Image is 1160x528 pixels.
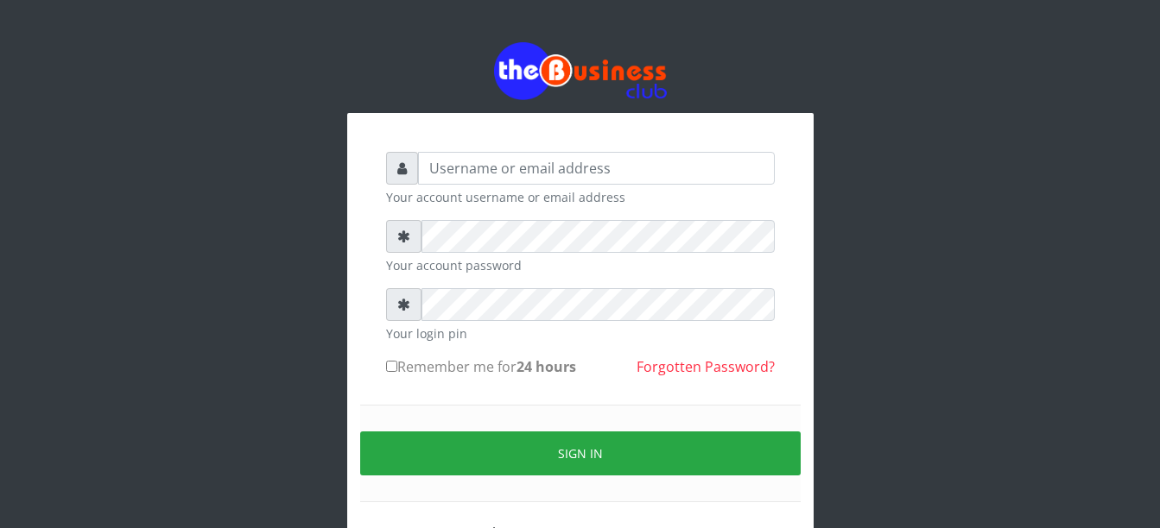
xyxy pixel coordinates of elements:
[386,188,775,206] small: Your account username or email address
[386,356,576,377] label: Remember me for
[386,361,397,372] input: Remember me for24 hours
[637,357,775,376] a: Forgotten Password?
[418,152,775,185] input: Username or email address
[517,357,576,376] b: 24 hours
[386,324,775,343] small: Your login pin
[386,256,775,274] small: Your account password
[360,431,801,475] button: Sign in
